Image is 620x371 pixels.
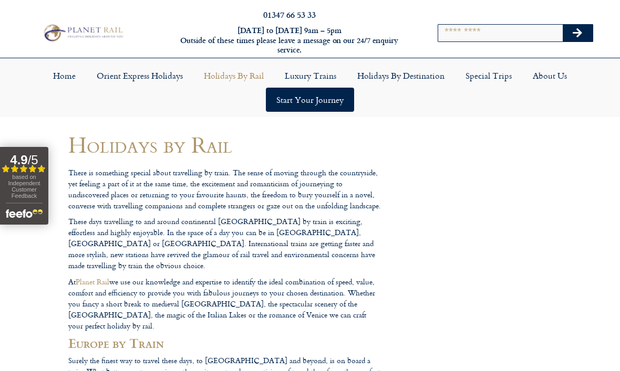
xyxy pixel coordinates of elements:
[68,132,384,157] h1: Holidays by Rail
[274,63,347,88] a: Luxury Trains
[563,25,593,41] button: Search
[68,276,384,331] p: At we use our knowledge and expertise to identify the ideal combination of speed, value, comfort ...
[68,216,384,271] p: These days travelling to and around continental [GEOGRAPHIC_DATA] by train is exciting, effortles...
[168,26,411,55] h6: [DATE] to [DATE] 9am – 5pm Outside of these times please leave a message on our 24/7 enquiry serv...
[76,276,109,287] a: Planet Rail
[5,63,615,112] nav: Menu
[522,63,577,88] a: About Us
[193,63,274,88] a: Holidays by Rail
[263,8,316,20] a: 01347 66 53 33
[68,167,384,211] p: There is something special about travelling by train. The sense of moving through the countryside...
[86,63,193,88] a: Orient Express Holidays
[347,63,455,88] a: Holidays by Destination
[455,63,522,88] a: Special Trips
[40,23,125,43] img: Planet Rail Train Holidays Logo
[43,63,86,88] a: Home
[266,88,354,112] a: Start your Journey
[68,336,384,350] h2: Europe by Train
